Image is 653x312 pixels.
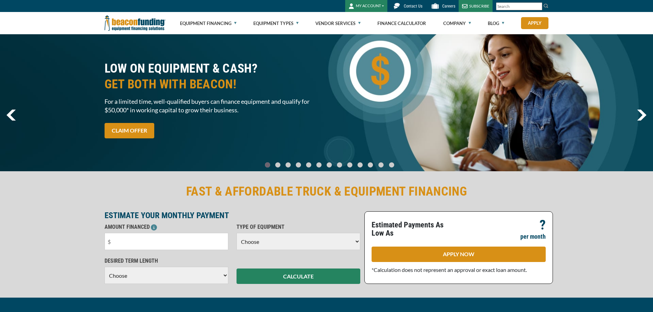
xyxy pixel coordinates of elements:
[377,12,426,34] a: Finance Calculator
[366,162,375,168] a: Go To Slide 10
[315,12,361,34] a: Vendor Services
[105,184,549,199] h2: FAST & AFFORDABLE TRUCK & EQUIPMENT FINANCING
[105,257,228,265] p: DESIRED TERM LENGTH
[372,221,455,237] p: Estimated Payments As Low As
[105,123,154,138] a: CLAIM OFFER
[377,162,385,168] a: Go To Slide 11
[105,223,228,231] p: AMOUNT FINANCED
[535,4,541,9] a: Clear search text
[315,162,323,168] a: Go To Slide 5
[372,266,527,273] span: *Calculation does not represent an approval or exact loan amount.
[496,2,542,10] input: Search
[442,4,455,9] span: Careers
[404,4,422,9] span: Contact Us
[294,162,302,168] a: Go To Slide 3
[237,269,360,284] button: CALCULATE
[105,233,228,250] input: $
[105,12,166,34] img: Beacon Funding Corporation logo
[253,12,299,34] a: Equipment Types
[356,162,364,168] a: Go To Slide 9
[520,233,546,241] p: per month
[443,12,471,34] a: Company
[543,3,549,9] img: Search
[521,17,548,29] a: Apply
[335,162,343,168] a: Go To Slide 7
[304,162,313,168] a: Go To Slide 4
[105,211,360,220] p: ESTIMATE YOUR MONTHLY PAYMENT
[284,162,292,168] a: Go To Slide 2
[637,110,646,121] img: Right Navigator
[105,97,323,114] span: For a limited time, well-qualified buyers can finance equipment and qualify for $50,000* in worki...
[488,12,504,34] a: Blog
[372,247,546,262] a: APPLY NOW
[105,76,323,92] span: GET BOTH WITH BEACON!
[7,110,16,121] a: previous
[7,110,16,121] img: Left Navigator
[325,162,333,168] a: Go To Slide 6
[387,162,396,168] a: Go To Slide 12
[346,162,354,168] a: Go To Slide 8
[237,223,360,231] p: TYPE OF EQUIPMENT
[105,61,323,92] h2: LOW ON EQUIPMENT & CASH?
[263,162,271,168] a: Go To Slide 0
[180,12,237,34] a: Equipment Financing
[637,110,646,121] a: next
[274,162,282,168] a: Go To Slide 1
[540,221,546,229] p: ?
